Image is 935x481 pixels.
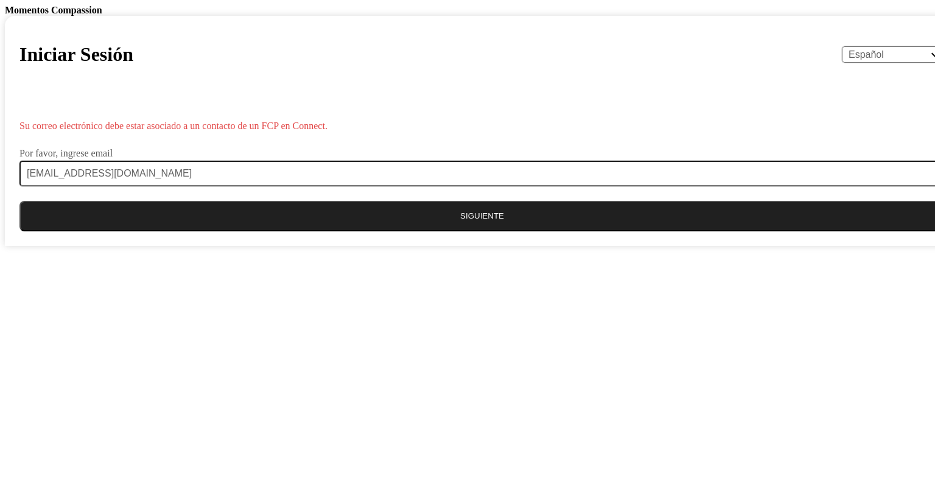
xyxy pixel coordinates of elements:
h1: Iniciar Sesión [19,43,133,66]
b: Momentos Compassion [5,5,102,15]
label: Por favor, ingrese email [19,149,113,158]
